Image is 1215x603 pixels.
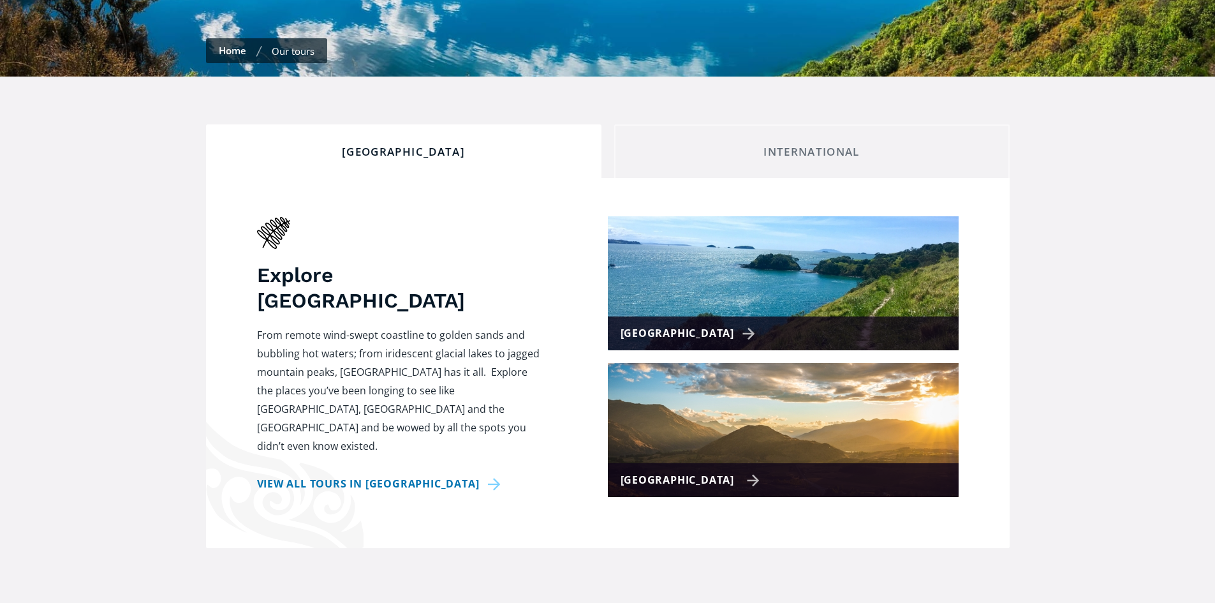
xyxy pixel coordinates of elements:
[217,145,591,159] div: [GEOGRAPHIC_DATA]
[272,45,314,57] div: Our tours
[219,44,246,57] a: Home
[257,475,505,493] a: View all tours in [GEOGRAPHIC_DATA]
[257,326,544,456] p: From remote wind-swept coastline to golden sands and bubbling hot waters; from iridescent glacial...
[621,471,760,489] div: [GEOGRAPHIC_DATA]
[206,38,327,63] nav: breadcrumbs
[625,145,999,159] div: International
[608,363,959,497] a: [GEOGRAPHIC_DATA]
[608,216,959,350] a: [GEOGRAPHIC_DATA]
[621,324,760,343] div: [GEOGRAPHIC_DATA]
[257,262,544,313] h3: Explore [GEOGRAPHIC_DATA]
